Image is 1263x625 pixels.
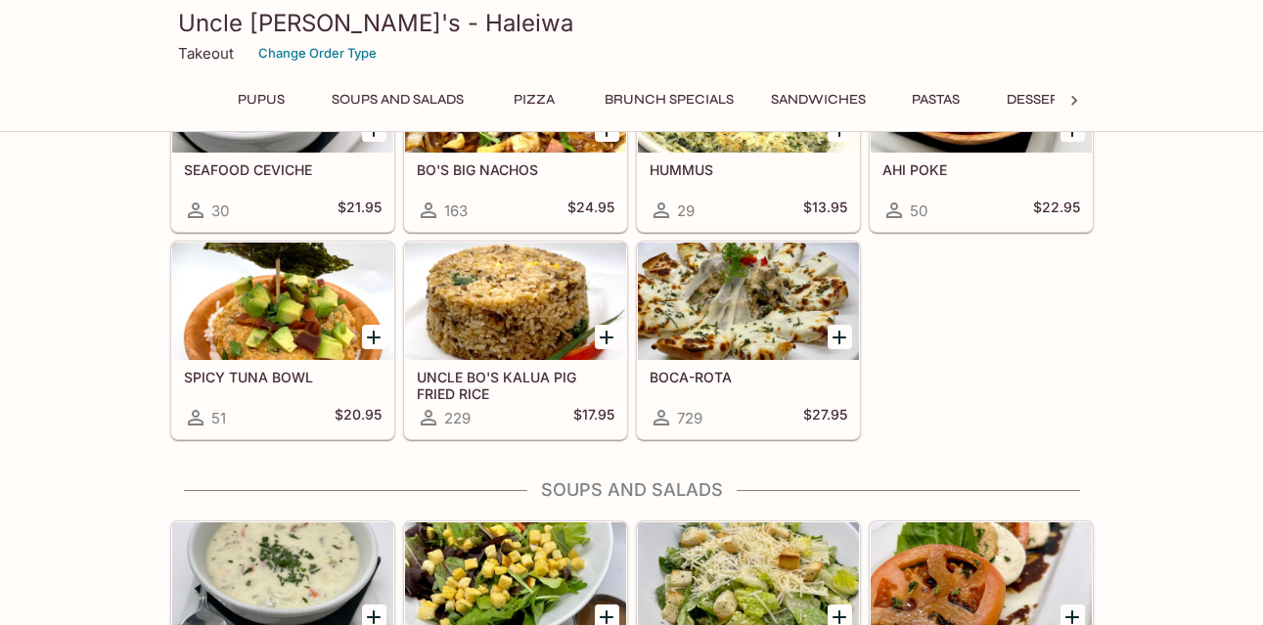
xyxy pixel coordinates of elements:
h5: $21.95 [338,199,382,222]
a: BO'S BIG NACHOS163$24.95 [404,34,627,232]
div: HUMMUS [638,35,859,153]
span: 163 [444,201,468,220]
h5: SPICY TUNA BOWL [184,369,382,385]
button: Soups and Salads [321,86,474,113]
a: AHI POKE50$22.95 [870,34,1093,232]
h5: SEAFOOD CEVICHE [184,161,382,178]
a: UNCLE BO'S KALUA PIG FRIED RICE229$17.95 [404,242,627,439]
button: Pastas [892,86,980,113]
a: BOCA-ROTA729$27.95 [637,242,860,439]
h5: $20.95 [335,406,382,429]
div: UNCLE BO'S KALUA PIG FRIED RICE [405,243,626,360]
button: Desserts [996,86,1086,113]
button: Pizza [490,86,578,113]
button: Add BOCA-ROTA [828,325,852,349]
a: HUMMUS29$13.95 [637,34,860,232]
h5: $22.95 [1033,199,1080,222]
span: 229 [444,409,471,427]
a: SPICY TUNA BOWL51$20.95 [171,242,394,439]
span: 30 [211,201,229,220]
h5: BOCA-ROTA [650,369,847,385]
h5: $27.95 [803,406,847,429]
p: Takeout [178,44,234,63]
h5: BO'S BIG NACHOS [417,161,614,178]
h5: $13.95 [803,199,847,222]
h5: UNCLE BO'S KALUA PIG FRIED RICE [417,369,614,401]
button: Add UNCLE BO'S KALUA PIG FRIED RICE [595,325,619,349]
h3: Uncle [PERSON_NAME]'s - Haleiwa [178,8,1086,38]
div: SPICY TUNA BOWL [172,243,393,360]
button: Add SPICY TUNA BOWL [362,325,386,349]
div: SEAFOOD CEVICHE [172,35,393,153]
button: Sandwiches [760,86,877,113]
span: 729 [677,409,702,427]
span: 51 [211,409,226,427]
h5: AHI POKE [882,161,1080,178]
button: Pupus [217,86,305,113]
h5: $24.95 [567,199,614,222]
button: Change Order Type [249,38,385,68]
h4: Soups and Salads [170,479,1094,501]
div: AHI POKE [871,35,1092,153]
span: 50 [910,201,927,220]
div: BO'S BIG NACHOS [405,35,626,153]
button: Brunch Specials [594,86,744,113]
a: SEAFOOD CEVICHE30$21.95 [171,34,394,232]
div: BOCA-ROTA [638,243,859,360]
span: 29 [677,201,695,220]
h5: $17.95 [573,406,614,429]
h5: HUMMUS [650,161,847,178]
